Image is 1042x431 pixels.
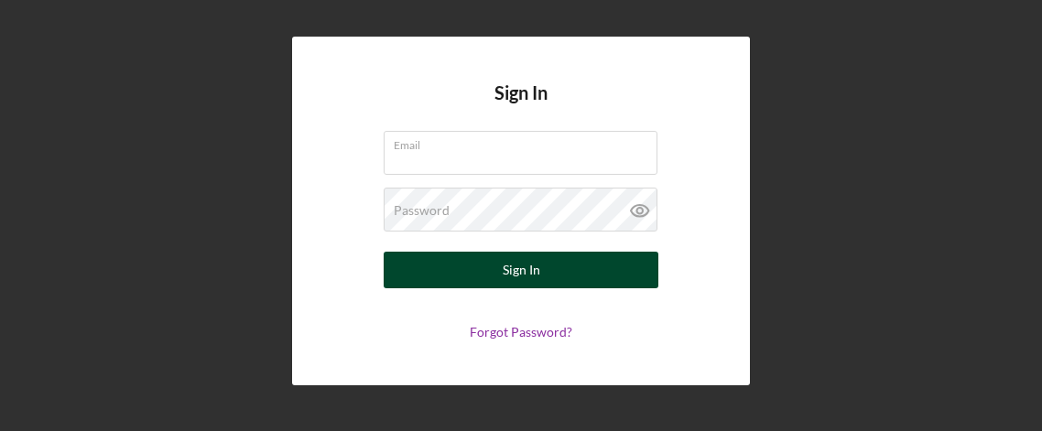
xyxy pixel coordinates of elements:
a: Forgot Password? [470,324,572,339]
label: Email [394,132,657,152]
div: Sign In [503,252,540,288]
h4: Sign In [494,82,548,131]
button: Sign In [384,252,658,288]
label: Password [394,203,450,218]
